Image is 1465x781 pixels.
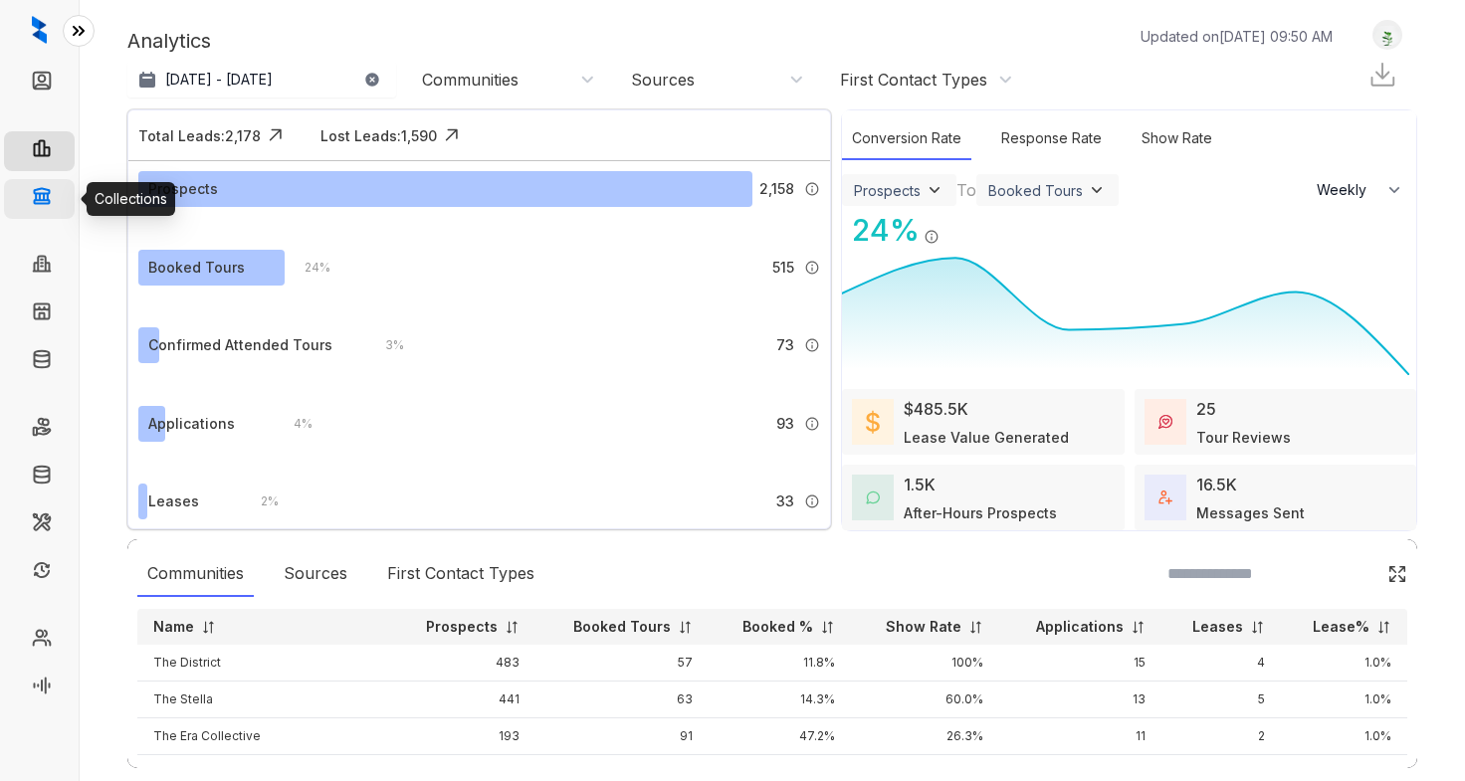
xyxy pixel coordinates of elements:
[742,617,813,637] p: Booked %
[709,682,851,718] td: 14.3%
[851,682,999,718] td: 60.0%
[988,182,1083,199] div: Booked Tours
[4,294,75,334] li: Units
[4,553,75,593] li: Renewals
[426,617,498,637] p: Prospects
[1281,682,1407,718] td: 1.0%
[391,645,534,682] td: 483
[127,26,211,56] p: Analytics
[148,413,235,435] div: Applications
[4,64,75,103] li: Leads
[1281,718,1407,755] td: 1.0%
[1087,180,1107,200] img: ViewFilterArrow
[1373,25,1401,46] img: UserAvatar
[535,645,709,682] td: 57
[968,620,983,635] img: sorting
[1196,397,1216,421] div: 25
[1250,620,1265,635] img: sorting
[904,397,968,421] div: $485.5K
[148,178,218,200] div: Prospects
[573,617,671,637] p: Booked Tours
[32,16,47,44] img: logo
[772,257,794,279] span: 515
[631,69,695,91] div: Sources
[274,551,357,597] div: Sources
[137,645,391,682] td: The District
[924,229,940,245] img: Info
[820,620,835,635] img: sorting
[137,551,254,597] div: Communities
[709,718,851,755] td: 47.2%
[840,69,987,91] div: First Contact Types
[1196,427,1291,448] div: Tour Reviews
[365,334,404,356] div: 3 %
[422,69,519,91] div: Communities
[4,179,75,219] li: Collections
[1141,26,1333,47] p: Updated on [DATE] 09:50 AM
[1158,490,1172,504] img: TotalFum
[925,180,944,200] img: ViewFilterArrow
[148,257,245,279] div: Booked Tours
[886,617,961,637] p: Show Rate
[148,490,199,512] div: Leases
[137,682,391,718] td: The Stella
[274,413,313,435] div: 4 %
[991,117,1112,160] div: Response Rate
[4,505,75,545] li: Maintenance
[4,247,75,287] li: Communities
[1346,565,1362,582] img: SearchIcon
[4,131,75,171] li: Leasing
[1367,60,1397,90] img: Download
[377,551,544,597] div: First Contact Types
[1132,117,1222,160] div: Show Rate
[1161,682,1281,718] td: 5
[759,178,794,200] span: 2,158
[165,70,273,90] p: [DATE] - [DATE]
[854,182,921,199] div: Prospects
[285,257,330,279] div: 24 %
[709,645,851,682] td: 11.8%
[4,621,75,661] li: Team
[776,334,794,356] span: 73
[391,682,534,718] td: 441
[4,410,75,450] li: Rent Collections
[804,260,820,276] img: Info
[804,181,820,197] img: Info
[776,413,794,435] span: 93
[956,178,976,202] div: To
[4,342,75,382] li: Knowledge
[1158,415,1172,429] img: TourReviews
[1192,617,1243,637] p: Leases
[1196,502,1305,523] div: Messages Sent
[851,718,999,755] td: 26.3%
[1305,172,1416,208] button: Weekly
[1036,617,1124,637] p: Applications
[201,620,216,635] img: sorting
[391,718,534,755] td: 193
[1131,620,1146,635] img: sorting
[866,490,880,505] img: AfterHoursConversations
[804,493,820,509] img: Info
[4,669,75,708] li: Voice AI
[999,718,1161,755] td: 11
[999,682,1161,718] td: 13
[535,718,709,755] td: 91
[137,718,391,755] td: The Era Collective
[904,502,1057,523] div: After-Hours Prospects
[241,490,279,512] div: 2 %
[678,620,693,635] img: sorting
[1313,617,1369,637] p: Lease%
[1161,645,1281,682] td: 4
[153,617,194,637] p: Name
[940,211,969,241] img: Click Icon
[804,337,820,353] img: Info
[999,645,1161,682] td: 15
[1161,718,1281,755] td: 2
[437,120,467,150] img: Click Icon
[4,458,75,497] li: Move Outs
[148,334,332,356] div: Confirmed Attended Tours
[842,117,971,160] div: Conversion Rate
[842,208,920,253] div: 24 %
[904,473,936,496] div: 1.5K
[1281,645,1407,682] td: 1.0%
